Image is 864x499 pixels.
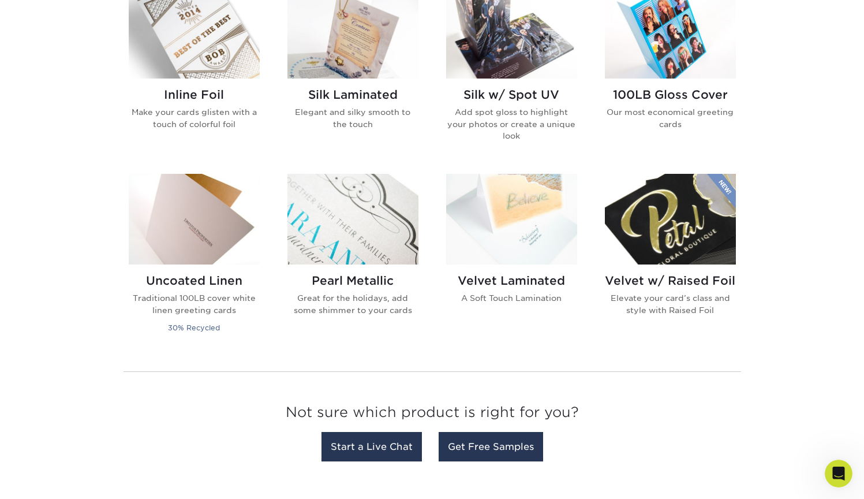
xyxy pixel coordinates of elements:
[287,174,418,265] img: Pearl Metallic Greeting Cards
[605,174,736,265] img: Velvet w/ Raised Foil Greeting Cards
[129,274,260,288] h2: Uncoated Linen
[446,106,577,141] p: Add spot gloss to highlight your photos or create a unique look
[605,292,736,316] p: Elevate your card’s class and style with Raised Foil
[446,292,577,304] p: A Soft Touch Lamination
[825,460,852,487] iframe: Intercom live chat
[605,88,736,102] h2: 100LB Gloss Cover
[129,88,260,102] h2: Inline Foil
[129,174,260,348] a: Uncoated Linen Greeting Cards Uncoated Linen Traditional 100LB cover white linen greeting cards 3...
[287,292,418,316] p: Great for the holidays, add some shimmer to your cards
[446,88,577,102] h2: Silk w/ Spot UV
[446,274,577,288] h2: Velvet Laminated
[605,174,736,348] a: Velvet w/ Raised Foil Greeting Cards Velvet w/ Raised Foil Elevate your card’s class and style wi...
[287,174,418,348] a: Pearl Metallic Greeting Cards Pearl Metallic Great for the holidays, add some shimmer to your cards
[321,432,422,461] a: Start a Live Chat
[168,323,220,332] small: 30% Recycled
[446,174,577,348] a: Velvet Laminated Greeting Cards Velvet Laminated A Soft Touch Lamination
[605,274,736,288] h2: Velvet w/ Raised Foil
[129,174,260,265] img: Uncoated Linen Greeting Cards
[287,274,418,288] h2: Pearl Metallic
[124,395,741,435] h3: Not sure which product is right for you?
[605,106,736,130] p: Our most economical greeting cards
[707,174,736,208] img: New Product
[129,292,260,316] p: Traditional 100LB cover white linen greeting cards
[439,432,543,461] a: Get Free Samples
[446,174,577,265] img: Velvet Laminated Greeting Cards
[287,88,418,102] h2: Silk Laminated
[129,106,260,130] p: Make your cards glisten with a touch of colorful foil
[287,106,418,130] p: Elegant and silky smooth to the touch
